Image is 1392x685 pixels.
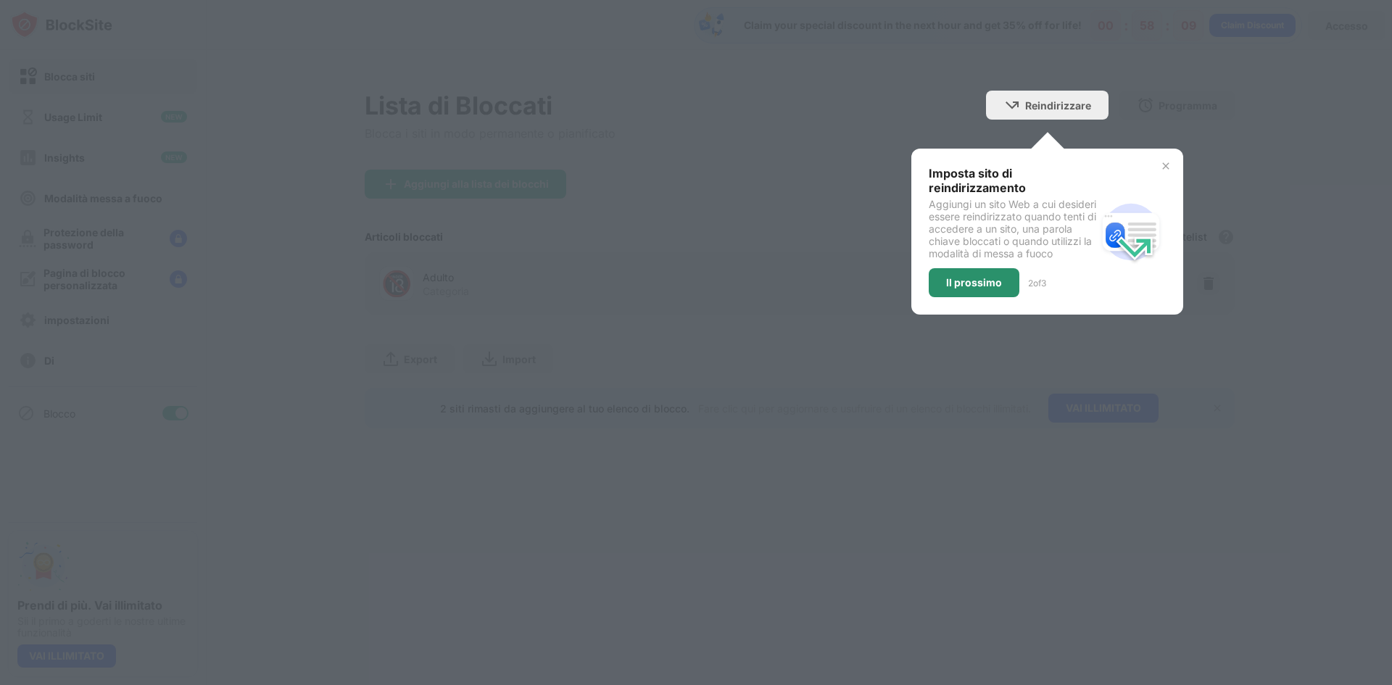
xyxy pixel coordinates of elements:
div: Reindirizzare [1025,99,1091,112]
div: 2 of 3 [1028,278,1046,288]
img: x-button.svg [1160,160,1172,172]
img: redirect.svg [1096,197,1166,267]
div: Imposta sito di reindirizzamento [929,166,1096,195]
div: Aggiungi un sito Web a cui desideri essere reindirizzato quando tenti di accedere a un sito, una ... [929,198,1096,260]
div: Il prossimo [946,277,1002,288]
